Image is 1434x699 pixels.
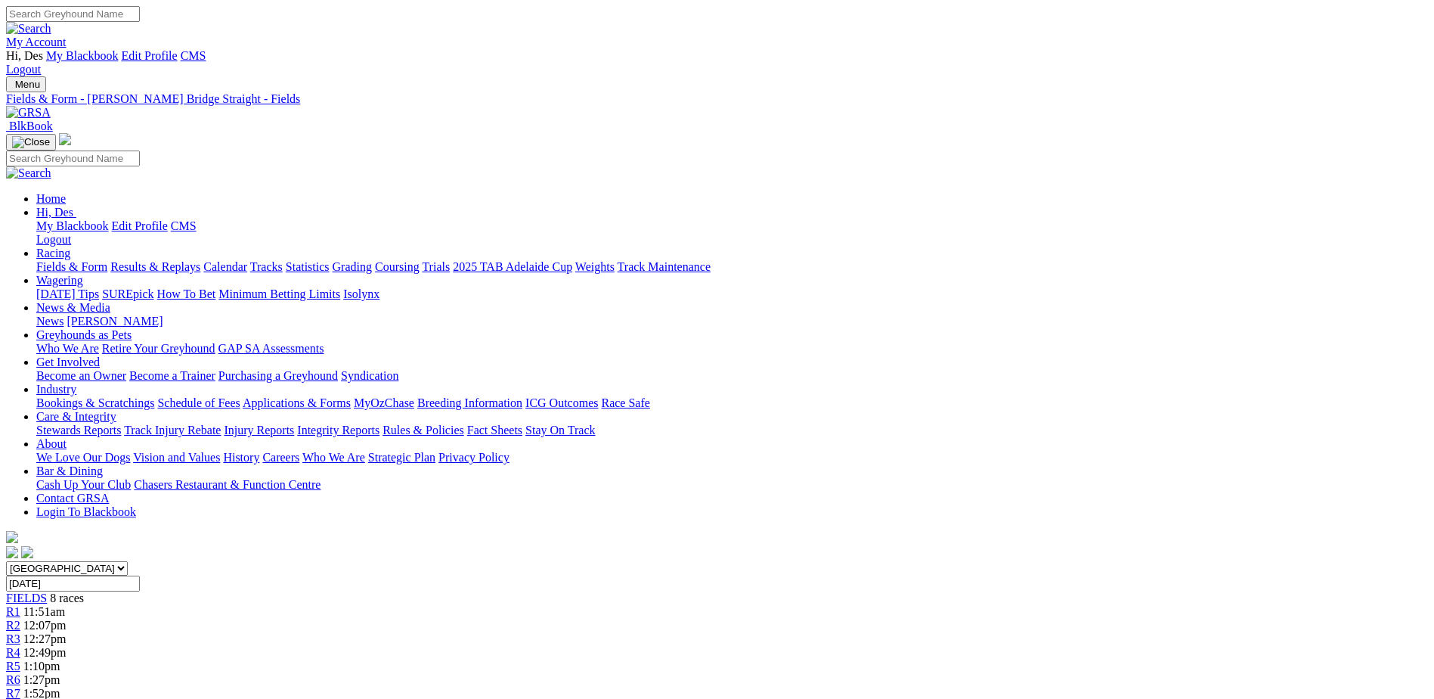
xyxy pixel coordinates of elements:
a: R1 [6,605,20,618]
a: News [36,315,63,328]
img: GRSA [6,106,51,120]
a: Syndication [341,369,398,382]
a: CMS [171,219,197,232]
a: Fields & Form - [PERSON_NAME] Bridge Straight - Fields [6,92,1428,106]
a: Results & Replays [110,260,200,273]
div: My Account [6,49,1428,76]
div: Wagering [36,287,1428,301]
a: Track Maintenance [618,260,711,273]
span: 1:10pm [23,660,60,673]
a: 2025 TAB Adelaide Cup [453,260,572,273]
a: Become an Owner [36,369,126,382]
img: logo-grsa-white.png [6,531,18,543]
a: Careers [262,451,299,464]
a: ICG Outcomes [525,396,598,409]
a: History [223,451,259,464]
a: Who We Are [36,342,99,355]
a: Fact Sheets [467,424,522,436]
a: Home [36,192,66,205]
a: R5 [6,660,20,673]
a: Get Involved [36,356,100,368]
img: Close [12,136,50,148]
a: Contact GRSA [36,492,109,505]
a: Fields & Form [36,260,107,273]
a: Edit Profile [121,49,177,62]
a: Bar & Dining [36,464,103,477]
a: R3 [6,632,20,645]
a: Calendar [203,260,247,273]
span: FIELDS [6,592,47,604]
a: Login To Blackbook [36,505,136,518]
span: 12:07pm [23,619,67,632]
a: R4 [6,646,20,659]
button: Toggle navigation [6,134,56,151]
a: Trials [422,260,450,273]
a: Strategic Plan [368,451,435,464]
div: Get Involved [36,369,1428,383]
a: Minimum Betting Limits [218,287,340,300]
a: News & Media [36,301,110,314]
a: Rules & Policies [383,424,464,436]
a: R2 [6,619,20,632]
a: CMS [181,49,206,62]
input: Search [6,151,140,166]
a: Stewards Reports [36,424,121,436]
a: Isolynx [343,287,379,300]
a: Tracks [250,260,283,273]
a: Who We Are [302,451,365,464]
span: Menu [15,79,40,90]
a: Logout [36,233,71,246]
span: 11:51am [23,605,65,618]
img: facebook.svg [6,546,18,558]
a: Privacy Policy [438,451,509,464]
div: Racing [36,260,1428,274]
span: BlkBook [9,120,53,132]
a: Wagering [36,274,83,287]
a: Cash Up Your Club [36,478,131,491]
span: 1:27pm [23,673,60,686]
a: Hi, Des [36,206,76,219]
span: Hi, Des [36,206,73,219]
a: MyOzChase [354,396,414,409]
div: Care & Integrity [36,424,1428,437]
a: Bookings & Scratchings [36,396,154,409]
a: Become a Trainer [129,369,215,382]
div: Bar & Dining [36,478,1428,492]
a: Statistics [286,260,330,273]
a: Purchasing a Greyhound [218,369,338,382]
a: Industry [36,383,76,396]
input: Select date [6,576,140,592]
div: Greyhounds as Pets [36,342,1428,356]
a: [DATE] Tips [36,287,99,300]
a: My Blackbook [46,49,119,62]
a: Track Injury Rebate [124,424,221,436]
a: SUREpick [102,287,153,300]
a: Race Safe [601,396,649,409]
a: Breeding Information [417,396,522,409]
div: Hi, Des [36,219,1428,247]
a: Injury Reports [224,424,294,436]
span: 12:27pm [23,632,67,645]
a: Greyhounds as Pets [36,328,132,341]
a: Integrity Reports [297,424,379,436]
div: About [36,451,1428,464]
a: Weights [575,260,615,273]
a: We Love Our Dogs [36,451,130,464]
a: How To Bet [157,287,216,300]
a: R6 [6,673,20,686]
a: Edit Profile [112,219,168,232]
a: My Account [6,36,67,48]
img: logo-grsa-white.png [59,133,71,145]
a: Stay On Track [525,424,595,436]
a: Coursing [375,260,420,273]
img: Search [6,22,51,36]
a: Racing [36,247,70,259]
a: Schedule of Fees [157,396,240,409]
img: Search [6,166,51,180]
